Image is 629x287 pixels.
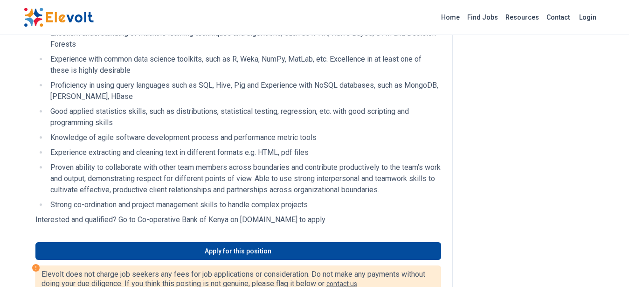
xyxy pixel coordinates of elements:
[35,214,441,225] p: Interested and qualified? Go to Co-operative Bank of Kenya on [DOMAIN_NAME] to apply
[574,8,602,27] a: Login
[502,10,543,25] a: Resources
[48,80,441,102] li: Proficiency in using query languages such as SQL, Hive, Pig and Experience with NoSQL databases, ...
[24,7,94,27] img: Elevolt
[437,10,463,25] a: Home
[543,10,574,25] a: Contact
[582,242,629,287] iframe: Chat Widget
[48,199,441,210] li: Strong co-ordination and project management skills to handle complex projects
[48,28,441,50] li: Excellent understanding of machine learning techniques and algorithms, such as k-NN, Naive Bayes,...
[463,10,502,25] a: Find Jobs
[48,162,441,196] li: Proven ability to collaborate with other team members across boundaries and contribute productive...
[48,106,441,128] li: Good applied statistics skills, such as distributions, statistical testing, regression, etc. with...
[48,132,441,143] li: Knowledge of agile software development process and performance metric tools
[48,54,441,76] li: Experience with common data science toolkits, such as R, Weka, NumPy, MatLab, etc. Excellence in ...
[48,147,441,158] li: Experience extracting and cleaning text in different formats e.g. HTML, pdf files
[35,242,441,260] a: Apply for this position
